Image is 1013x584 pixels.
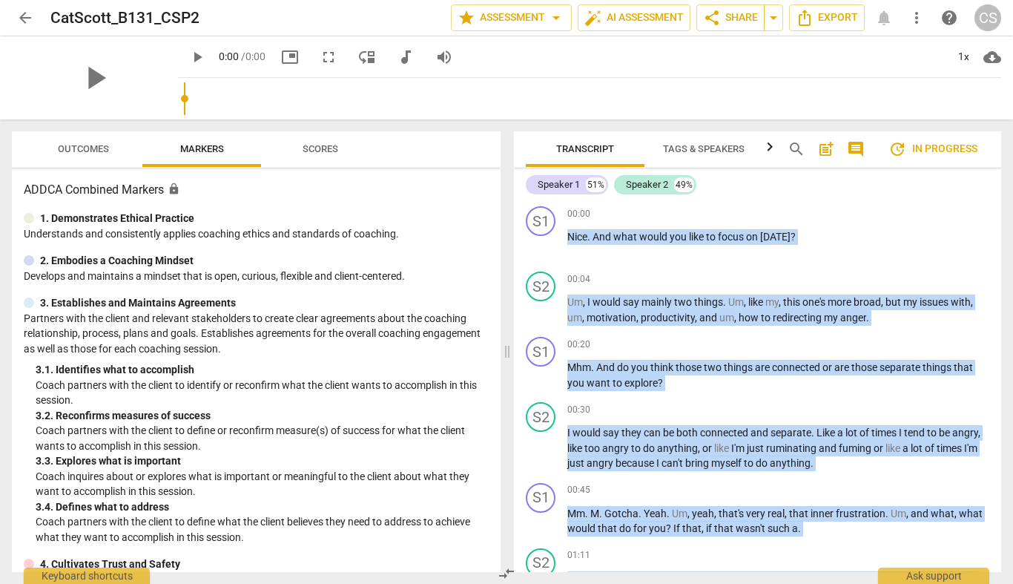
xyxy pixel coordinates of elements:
span: anger [840,312,866,324]
span: and [750,427,771,439]
span: Scores [303,143,338,154]
div: Change speaker [526,337,555,367]
span: I [587,296,593,308]
div: 3. 2. Reconfirms measures of success [36,408,489,424]
div: Change speaker [526,483,555,513]
span: . [723,296,728,308]
span: like [748,296,765,308]
span: arrow_drop_down [765,9,782,27]
span: In progress [888,140,977,158]
span: inner [811,508,836,519]
span: things [923,361,954,373]
span: what [959,508,983,519]
span: do [643,442,657,454]
span: one's [802,296,828,308]
span: focus [718,231,746,243]
span: picture_in_picture [281,48,299,66]
span: to [706,231,718,243]
span: . [885,508,891,519]
button: Show/Hide comments [844,137,868,161]
span: to [631,442,643,454]
span: with [951,296,971,308]
span: compare_arrows [498,565,515,583]
span: Filler word [728,296,744,308]
span: , [695,312,699,324]
span: . [866,312,869,324]
span: . [798,522,801,534]
span: Filler word [885,442,903,454]
p: Coach partners with the client to identify or reconfirm what the client wants to accomplish in th... [36,378,489,408]
div: Keyboard shortcuts [24,568,150,584]
p: 3. Establishes and Maintains Agreements [40,295,236,311]
span: can't [661,457,685,469]
span: share [703,9,721,27]
span: be [663,427,676,439]
span: 00:04 [567,273,590,286]
span: Filler word [891,508,906,519]
span: , [698,442,702,454]
span: they [621,427,644,439]
span: such [768,522,792,534]
span: , [582,312,587,324]
span: . [639,508,644,519]
span: that [789,508,811,519]
div: Ask support [878,568,989,584]
span: ? [666,522,673,534]
span: more_vert [908,9,925,27]
span: mainly [641,296,674,308]
span: , [744,296,748,308]
a: Help [936,4,963,31]
span: my [903,296,920,308]
span: , [702,522,706,534]
span: , [636,312,641,324]
span: those [851,361,880,373]
span: to [761,312,773,324]
span: things [724,361,755,373]
span: just [567,457,587,469]
span: or [822,361,834,373]
span: of [925,442,937,454]
span: post_add [817,140,835,158]
span: be [939,427,952,439]
span: what [613,231,639,243]
span: to [927,427,939,439]
span: to [744,457,756,469]
span: move_down [358,48,376,66]
span: that [714,522,736,534]
button: Search [785,137,808,161]
span: that [598,522,619,534]
span: angry [602,442,631,454]
button: AI Assessment [578,4,690,31]
span: auto_fix_high [584,9,602,27]
span: my [824,312,840,324]
div: Change speaker [526,272,555,301]
span: a [903,442,911,454]
span: 00:20 [567,338,590,351]
span: do [619,522,633,534]
span: Mhm [567,361,591,373]
span: I [567,427,573,439]
div: CS [974,4,1001,31]
span: I [899,427,904,439]
span: would [573,427,603,439]
span: If [673,522,682,534]
span: and [819,442,839,454]
span: cloud_download [983,48,1001,66]
span: you [631,361,650,373]
span: Transcript [556,143,614,154]
span: connected [700,427,750,439]
span: I'm [964,442,977,454]
span: , [714,508,719,519]
span: update [888,140,906,158]
span: . [585,508,590,519]
span: broad [854,296,881,308]
span: like [567,442,584,454]
span: how [739,312,761,324]
span: 00:00 [567,208,590,220]
span: Filler word [567,312,582,324]
span: help [940,9,958,27]
span: to [613,377,624,389]
button: View player as separate pane [354,44,380,70]
span: Like [816,427,837,439]
span: motivation [587,312,636,324]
